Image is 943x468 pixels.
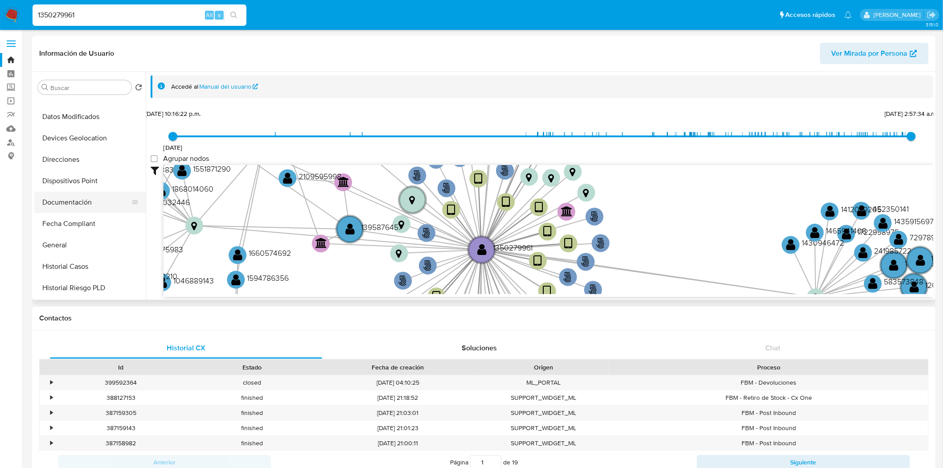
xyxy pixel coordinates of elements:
[609,390,928,405] div: FBM - Retiro de Stock - Cx One
[50,409,53,417] div: •
[535,201,543,214] text: 
[186,406,317,420] div: finished
[186,390,317,405] div: finished
[55,406,186,420] div: 387159305
[39,49,114,58] h1: Información de Usuario
[477,243,487,256] text: 
[33,9,246,21] input: Buscar usuario o caso...
[786,10,836,20] span: Accesos rápidos
[894,216,934,227] text: 1435915697
[564,237,573,250] text: 
[34,170,146,192] button: Dispositivos Point
[502,196,510,209] text: 
[338,177,349,187] text: 
[34,192,139,213] button: Documentación
[478,421,609,435] div: SUPPORT_WIDGET_ML
[570,168,576,177] text: 
[561,206,573,217] text: 
[317,390,478,405] div: [DATE] 21:18:52
[548,173,554,183] text: 
[55,421,186,435] div: 387159143
[145,109,201,118] span: [DATE] 10:16:22 p.m.
[396,249,402,259] text: 
[200,82,258,91] a: Manual del usuario
[361,222,402,233] text: 1395876457
[802,238,845,249] text: 1430946472
[564,272,572,283] text: 
[172,183,213,194] text: 1868014060
[61,363,180,372] div: Id
[34,277,146,299] button: Historial Riesgo PLD
[317,421,478,435] div: [DATE] 21:01:23
[50,84,128,92] input: Buscar
[34,127,146,149] button: Devices Geolocation
[186,436,317,451] div: finished
[345,222,355,235] text: 
[869,277,878,290] text: 
[825,205,835,218] text: 
[890,259,899,271] text: 
[493,242,533,254] text: 1350279961
[34,106,146,127] button: Datos Modificados
[478,375,609,390] div: ML_PORTAL
[873,11,924,19] p: irma.suarez@mercadolibre.com.mx
[163,154,209,163] span: Agrupar nodos
[231,273,241,286] text: 
[144,197,190,208] text: 2400032446
[478,436,609,451] div: SUPPORT_WIDGET_ML
[878,217,888,230] text: 
[225,9,243,21] button: search-icon
[845,11,852,19] a: Notificaciones
[317,436,478,451] div: [DATE] 21:00:11
[916,254,925,267] text: 
[582,257,590,267] text: 
[615,363,922,372] div: Proceso
[478,406,609,420] div: SUPPORT_WIDGET_ML
[811,226,820,239] text: 
[50,378,53,387] div: •
[766,343,781,353] span: Chat
[158,276,167,289] text: 
[422,228,430,238] text: 
[894,233,903,246] text: 
[609,421,928,435] div: FBM - Post Inbound
[590,211,599,222] text: 
[874,245,916,256] text: 2419857224
[841,204,881,215] text: 1412079205
[50,394,53,402] div: •
[171,82,198,91] span: Accedé al
[283,172,292,185] text: 
[596,238,605,249] text: 
[484,363,603,372] div: Origen
[583,188,589,198] text: 
[167,343,205,353] span: Historial CX
[324,363,472,372] div: Fecha de creación
[317,375,478,390] div: [DATE] 04:10:25
[609,436,928,451] div: FBM - Post Inbound
[55,390,186,405] div: 388127153
[534,255,542,267] text: 
[247,272,289,283] text: 1594786356
[543,285,551,298] text: 
[478,390,609,405] div: SUPPORT_WIDGET_ML
[474,172,483,185] text: 
[34,256,146,277] button: Historial Casos
[885,109,938,118] span: [DATE] 2:57:34 a.m.
[164,143,183,152] span: [DATE]
[249,248,291,259] text: 1660574692
[857,204,866,217] text: 
[156,184,166,197] text: 
[135,84,142,94] button: Volver al orden por defecto
[39,314,929,323] h1: Contactos
[299,171,341,182] text: 2109595998
[218,11,221,19] span: s
[34,149,146,170] button: Direcciones
[589,284,597,295] text: 
[55,436,186,451] div: 387158982
[462,343,497,353] span: Soluciones
[34,299,146,320] button: Historial de conversaciones
[526,172,532,182] text: 
[317,406,478,420] div: [DATE] 21:03:01
[233,249,242,262] text: 
[410,196,415,205] text: 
